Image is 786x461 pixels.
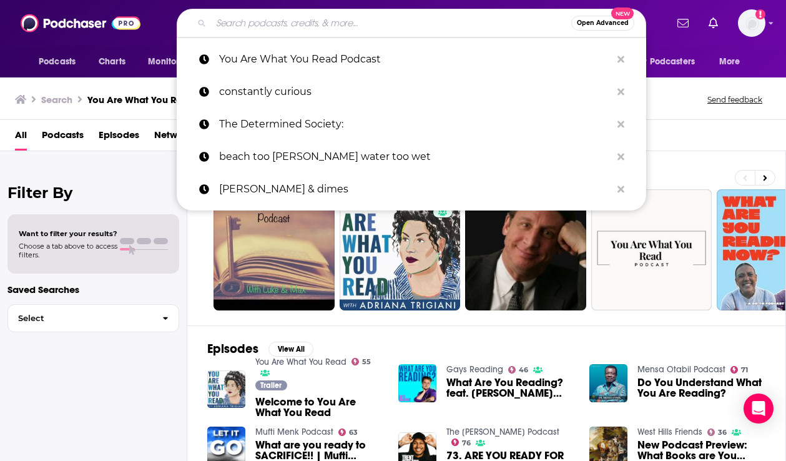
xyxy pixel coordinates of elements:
h2: Filter By [7,184,179,202]
span: 76 [462,440,471,446]
a: You Are What You Read [255,357,346,367]
span: Charts [99,53,125,71]
p: beach too sandy water too wet [219,141,611,173]
span: 71 [741,367,748,373]
p: The Determined Society: [219,108,611,141]
a: Gays Reading [446,364,503,375]
div: Search podcasts, credits, & more... [177,9,646,37]
span: 46 [519,367,528,373]
img: What Are You Reading? feat. Mattea Roach (Bookends CBC's Literary Podcast) [398,364,436,402]
a: Show notifications dropdown [672,12,694,34]
span: New [611,7,634,19]
a: [PERSON_NAME] & dimes [177,173,646,206]
a: 36 [707,429,727,436]
a: 63 [338,429,358,436]
button: open menu [710,50,756,74]
img: User Profile [738,9,765,37]
span: More [719,53,740,71]
a: West Hills Friends [637,427,702,437]
a: Charts [91,50,133,74]
span: 63 [349,430,358,435]
button: open menu [627,50,713,74]
a: EpisodesView All [207,341,313,357]
span: Logged in as alignPR [738,9,765,37]
a: Welcome to You Are What You Read [255,397,383,418]
span: Trailer [260,382,282,389]
a: The Trent Shelton Podcast [446,427,559,437]
button: Select [7,304,179,332]
a: Podcasts [42,125,84,151]
button: open menu [139,50,209,74]
span: For Podcasters [635,53,695,71]
span: Podcasts [39,53,76,71]
p: meikles & dimes [219,173,611,206]
h2: Episodes [207,341,258,357]
input: Search podcasts, credits, & more... [211,13,571,33]
a: beach too [PERSON_NAME] water too wet [177,141,646,173]
p: You Are What You Read Podcast [219,43,611,76]
span: Choose a tab above to access filters. [19,242,117,259]
button: Open AdvancedNew [571,16,634,31]
a: 71 [730,366,749,374]
h3: Search [41,94,72,106]
span: Want to filter your results? [19,229,117,238]
span: Select [8,314,152,322]
span: What Are You Reading? feat. [PERSON_NAME] (Bookends CBC's Literary Podcast) [446,377,574,399]
a: constantly curious [177,76,646,108]
a: What are you ready to SACRIFICE!! | Mufti Menk Podcast [255,440,383,461]
a: 55 [351,358,371,365]
a: New Podcast Preview: What Books are You Reading? With WHF Youth [637,440,765,461]
span: What are you ready to SACRIFICE!! | Mufti [PERSON_NAME] Podcast [255,440,383,461]
button: open menu [30,50,92,74]
a: Do You Understand What You Are Reading? [637,377,765,399]
button: Send feedback [704,94,766,105]
span: Open Advanced [577,20,629,26]
img: Do You Understand What You Are Reading? [589,364,627,402]
svg: Add a profile image [755,9,765,19]
button: Show profile menu [738,9,765,37]
p: Saved Searches [7,284,179,295]
a: Mensa Otabil Podcast [637,364,725,375]
a: All [15,125,27,151]
p: constantly curious [219,76,611,108]
a: Episodes [99,125,139,151]
a: 46 [508,366,529,374]
img: Welcome to You Are What You Read [207,370,245,409]
a: Show notifications dropdown [704,12,723,34]
span: 36 [718,430,727,435]
a: 76 [451,439,471,446]
a: Mufti Menk Podcast [255,427,333,437]
a: Networks [154,125,196,151]
button: View All [268,342,313,357]
h3: You Are What You Read Podcast [87,94,234,106]
div: Open Intercom Messenger [744,394,774,424]
span: Monitoring [148,53,192,71]
a: 55 [340,189,461,310]
a: You Are What You Read Podcast [177,43,646,76]
span: 55 [362,359,371,365]
a: What Are You Reading? feat. Mattea Roach (Bookends CBC's Literary Podcast) [446,377,574,399]
img: Podchaser - Follow, Share and Rate Podcasts [21,11,140,35]
a: The Determined Society: [177,108,646,141]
